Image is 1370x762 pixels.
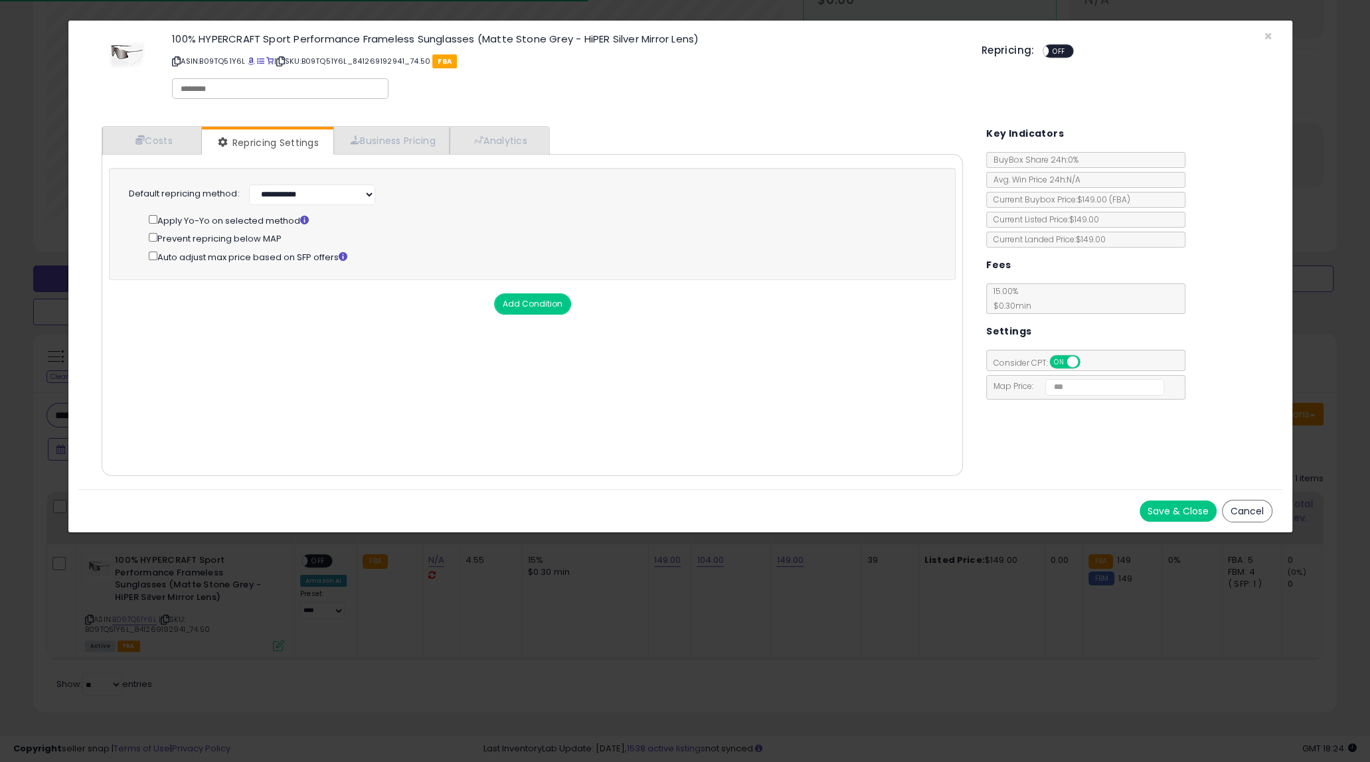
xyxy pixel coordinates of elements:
[1264,27,1272,46] span: ×
[987,357,1098,368] span: Consider CPT:
[149,249,932,264] div: Auto adjust max price based on SFP offers
[1049,46,1070,57] span: OFF
[987,174,1080,185] span: Avg. Win Price 24h: N/A
[129,188,239,200] label: Default repricing method:
[432,54,457,68] span: FBA
[149,230,932,245] div: Prevent repricing below MAP
[987,380,1164,392] span: Map Price:
[333,127,450,154] a: Business Pricing
[106,34,145,74] img: 31Ku--qYMUL._SL60_.jpg
[1222,500,1272,522] button: Cancel
[986,323,1031,340] h5: Settings
[1109,194,1130,205] span: ( FBA )
[987,214,1099,225] span: Current Listed Price: $149.00
[1140,500,1217,522] button: Save & Close
[987,194,1130,205] span: Current Buybox Price:
[987,300,1031,311] span: $0.30 min
[986,125,1064,142] h5: Key Indicators
[202,129,332,156] a: Repricing Settings
[247,56,254,66] a: BuyBox page
[1051,356,1067,368] span: ON
[494,293,571,315] button: Add Condition
[266,56,274,66] a: Your listing only
[149,212,932,227] div: Apply Yo-Yo on selected method
[172,34,961,44] h3: 100% HYPERCRAFT Sport Performance Frameless Sunglasses (Matte Stone Grey - HiPER Silver Mirror Lens)
[987,154,1078,165] span: BuyBox Share 24h: 0%
[987,234,1106,245] span: Current Landed Price: $149.00
[1078,356,1099,368] span: OFF
[987,285,1031,311] span: 15.00 %
[102,127,202,154] a: Costs
[257,56,264,66] a: All offer listings
[450,127,548,154] a: Analytics
[172,50,961,72] p: ASIN: B09TQ51Y6L | SKU: B09TQ51Y6L_841269192941_74.50
[1077,194,1130,205] span: $149.00
[986,257,1011,273] h5: Fees
[982,45,1035,56] h5: Repricing:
